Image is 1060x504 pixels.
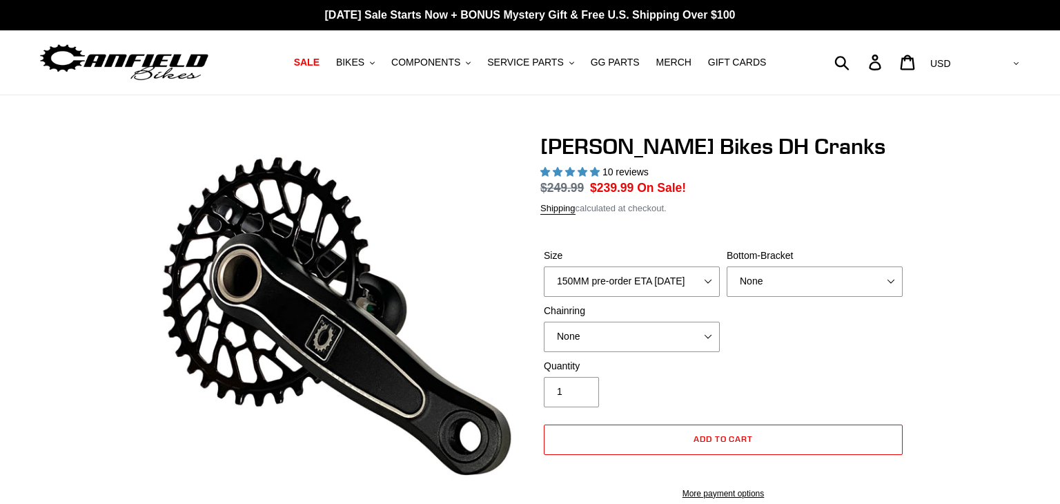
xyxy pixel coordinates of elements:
[336,57,364,68] span: BIKES
[694,434,754,444] span: Add to cart
[708,57,767,68] span: GIFT CARDS
[842,47,877,77] input: Search
[540,203,576,215] a: Shipping
[727,249,903,263] label: Bottom-Bracket
[540,181,584,195] s: $249.99
[544,249,720,263] label: Size
[591,57,640,68] span: GG PARTS
[287,53,326,72] a: SALE
[544,359,720,374] label: Quantity
[649,53,698,72] a: MERCH
[540,133,906,159] h1: [PERSON_NAME] Bikes DH Cranks
[544,425,903,455] button: Add to cart
[540,202,906,215] div: calculated at checkout.
[487,57,563,68] span: SERVICE PARTS
[329,53,382,72] button: BIKES
[602,166,649,177] span: 10 reviews
[480,53,580,72] button: SERVICE PARTS
[637,179,686,197] span: On Sale!
[590,181,634,195] span: $239.99
[384,53,478,72] button: COMPONENTS
[701,53,774,72] a: GIFT CARDS
[294,57,320,68] span: SALE
[38,41,210,84] img: Canfield Bikes
[540,166,602,177] span: 4.90 stars
[544,487,903,500] a: More payment options
[391,57,460,68] span: COMPONENTS
[584,53,647,72] a: GG PARTS
[544,304,720,318] label: Chainring
[656,57,691,68] span: MERCH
